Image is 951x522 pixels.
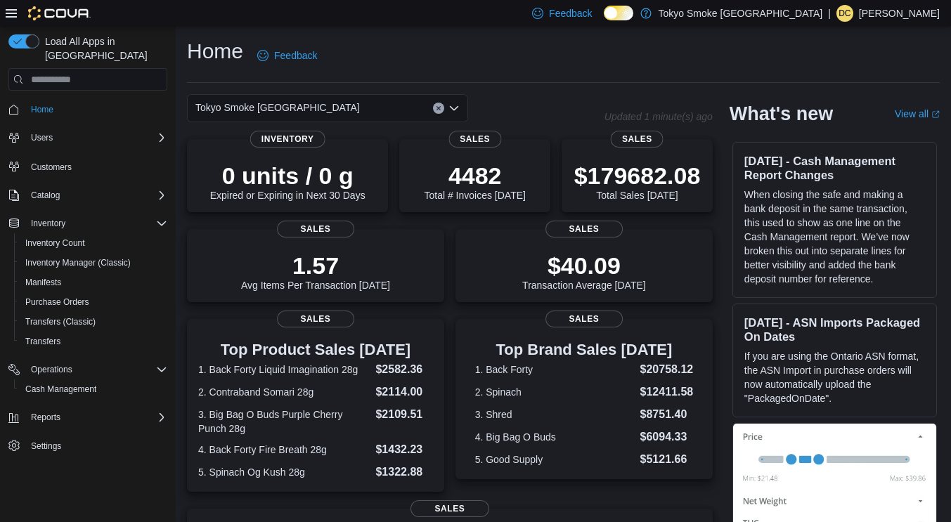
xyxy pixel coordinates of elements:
a: View allExternal link [895,108,940,119]
h3: Top Product Sales [DATE] [198,341,433,358]
p: $179682.08 [574,162,701,190]
span: Transfers (Classic) [25,316,96,327]
span: Reports [25,409,167,426]
dt: 2. Spinach [475,385,635,399]
dt: 4. Back Forty Fire Breath 28g [198,443,370,457]
dd: $2114.00 [375,384,432,400]
p: $40.09 [522,252,646,280]
h3: [DATE] - ASN Imports Packaged On Dates [744,315,925,344]
h1: Home [187,37,243,65]
span: Sales [545,311,623,327]
dd: $12411.58 [640,384,694,400]
span: Customers [31,162,72,173]
span: Inventory Manager (Classic) [20,254,167,271]
button: Users [3,128,173,148]
span: Inventory [25,215,167,232]
dd: $20758.12 [640,361,694,378]
dt: 1. Back Forty Liquid Imagination 28g [198,363,370,377]
span: Tokyo Smoke [GEOGRAPHIC_DATA] [195,99,360,116]
dd: $2582.36 [375,361,432,378]
button: Clear input [433,103,444,114]
div: Expired or Expiring in Next 30 Days [210,162,365,201]
h3: Top Brand Sales [DATE] [475,341,694,358]
button: Customers [3,156,173,176]
span: Load All Apps in [GEOGRAPHIC_DATA] [39,34,167,63]
button: Inventory Count [14,233,173,253]
span: Reports [31,412,60,423]
button: Catalog [3,185,173,205]
dd: $2109.51 [375,406,432,423]
span: Cash Management [25,384,96,395]
button: Transfers (Classic) [14,312,173,332]
a: Home [25,101,59,118]
div: Avg Items Per Transaction [DATE] [241,252,390,291]
p: If you are using the Ontario ASN format, the ASN Import in purchase orders will now automatically... [744,349,925,405]
dt: 2. Contraband Somari 28g [198,385,370,399]
dt: 3. Shred [475,407,635,422]
span: Manifests [25,277,61,288]
a: Transfers [20,333,66,350]
span: Catalog [31,190,60,201]
span: Sales [410,500,489,517]
button: Settings [3,436,173,456]
button: Reports [3,407,173,427]
span: Settings [31,441,61,452]
input: Dark Mode [604,6,633,20]
span: Transfers [20,333,167,350]
img: Cova [28,6,91,20]
span: DC [839,5,850,22]
span: Inventory [31,218,65,229]
a: Purchase Orders [20,294,95,311]
span: Purchase Orders [20,294,167,311]
dd: $5121.66 [640,451,694,468]
a: Inventory Manager (Classic) [20,254,136,271]
button: Users [25,129,58,146]
div: Denika Corrigal [836,5,853,22]
span: Users [31,132,53,143]
span: Home [31,104,53,115]
span: Users [25,129,167,146]
h2: What's new [730,103,833,125]
dd: $8751.40 [640,406,694,423]
span: Feedback [549,6,592,20]
p: Updated 1 minute(s) ago [604,111,713,122]
span: Inventory Count [20,235,167,252]
p: 1.57 [241,252,390,280]
span: Settings [25,437,167,455]
a: Cash Management [20,381,102,398]
button: Operations [3,360,173,379]
span: Purchase Orders [25,296,89,308]
span: Catalog [25,187,167,204]
div: Total # Invoices [DATE] [424,162,525,201]
a: Customers [25,159,77,176]
span: Inventory Count [25,237,85,249]
span: Customers [25,157,167,175]
dt: 1. Back Forty [475,363,635,377]
p: When closing the safe and making a bank deposit in the same transaction, this used to show as one... [744,188,925,286]
dt: 5. Spinach Og Kush 28g [198,465,370,479]
button: Inventory [25,215,71,232]
span: Sales [545,221,623,237]
span: Manifests [20,274,167,291]
button: Catalog [25,187,65,204]
p: | [828,5,831,22]
dd: $1432.23 [375,441,432,458]
button: Operations [25,361,78,378]
a: Feedback [252,41,323,70]
button: Home [3,99,173,119]
dt: 3. Big Bag O Buds Purple Cherry Punch 28g [198,407,370,436]
span: Operations [31,364,72,375]
p: 0 units / 0 g [210,162,365,190]
span: Transfers [25,336,60,347]
a: Settings [25,438,67,455]
h3: [DATE] - Cash Management Report Changes [744,154,925,182]
span: Sales [277,221,354,237]
span: Sales [448,131,501,148]
button: Cash Management [14,379,173,399]
span: Sales [277,311,354,327]
span: Inventory Manager (Classic) [25,257,131,268]
button: Open list of options [448,103,460,114]
span: Home [25,100,167,118]
span: Feedback [274,48,317,63]
button: Inventory Manager (Classic) [14,253,173,273]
